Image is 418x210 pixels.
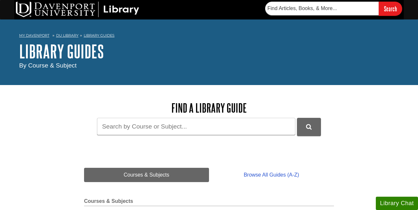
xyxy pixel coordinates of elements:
div: By Course & Subject [19,61,399,70]
img: DU Library [16,2,139,17]
h2: Courses & Subjects [84,198,334,206]
form: Searches DU Library's articles, books, and more [265,2,402,16]
h1: Library Guides [19,42,399,61]
a: Courses & Subjects [84,168,209,182]
input: Search [379,2,402,16]
input: Find Articles, Books, & More... [265,2,379,15]
a: My Davenport [19,33,49,38]
a: Browse All Guides (A-Z) [209,168,334,182]
a: Library Guides [84,33,115,38]
a: DU Library [56,33,79,38]
input: Search by Course or Subject... [97,118,295,135]
nav: breadcrumb [19,31,399,42]
button: Library Chat [376,197,418,210]
i: Search Library Guides [306,124,312,130]
button: DU Library Guides Search [297,118,321,136]
h2: Find a Library Guide [84,101,334,115]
